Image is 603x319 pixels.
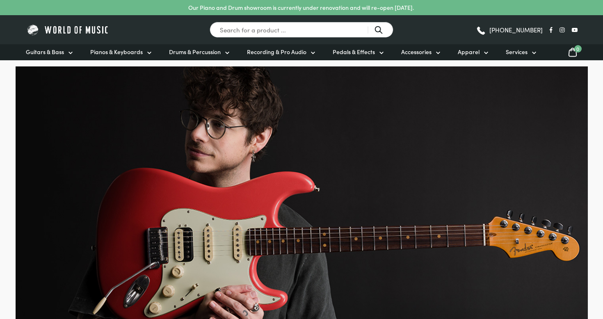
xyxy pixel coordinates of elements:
[506,48,528,56] span: Services
[26,23,110,36] img: World of Music
[169,48,221,56] span: Drums & Percussion
[210,22,393,38] input: Search for a product ...
[476,24,543,36] a: [PHONE_NUMBER]
[90,48,143,56] span: Pianos & Keyboards
[247,48,306,56] span: Recording & Pro Audio
[458,48,480,56] span: Apparel
[574,45,582,52] span: 0
[401,48,432,56] span: Accessories
[333,48,375,56] span: Pedals & Effects
[484,229,603,319] iframe: Chat with our support team
[489,27,543,33] span: [PHONE_NUMBER]
[188,3,414,12] p: Our Piano and Drum showroom is currently under renovation and will re-open [DATE].
[26,48,64,56] span: Guitars & Bass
